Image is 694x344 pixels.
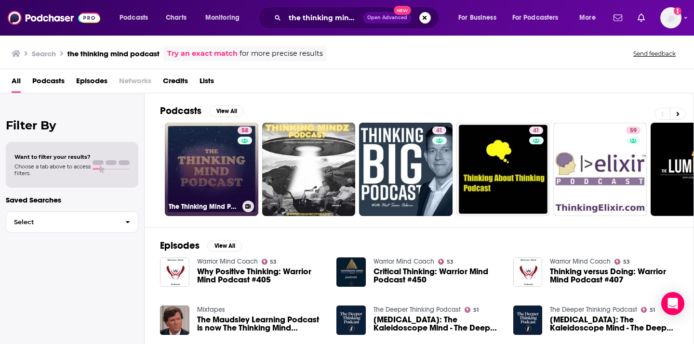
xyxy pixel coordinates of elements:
button: open menu [452,10,508,25]
h3: the thinking mind podcast [67,49,160,58]
span: [MEDICAL_DATA]: The Kaleidoscope Mind - The Deeper Thinking Podcast [374,316,502,332]
a: 51 [465,307,479,313]
span: Open Advanced [367,15,407,20]
span: Select [6,219,118,225]
span: More [579,11,596,25]
span: Networks [119,73,151,93]
a: Why Positive Thinking: Warrior Mind Podcast #405 [197,268,325,284]
h2: Podcasts [160,105,201,117]
a: 53 [614,259,630,265]
h2: Episodes [160,240,200,252]
a: Warrior Mind Coach [374,257,434,266]
a: 41 [432,127,446,134]
a: The Deeper Thinking Podcast [550,306,637,314]
h3: Search [32,49,56,58]
a: Show notifications dropdown [610,10,626,26]
span: 51 [473,308,479,312]
input: Search podcasts, credits, & more... [285,10,363,25]
a: ADHD: The Kaleidoscope Mind - The Deeper Thinking Podcast [550,316,678,332]
button: View All [207,240,242,252]
span: 58 [241,126,248,136]
span: Charts [166,11,187,25]
button: open menu [506,10,573,25]
span: For Business [458,11,496,25]
h2: Filter By [6,118,138,132]
a: Warrior Mind Coach [550,257,611,266]
a: 53 [438,259,454,265]
span: Logged in as EvolveMKD [660,7,681,28]
a: Episodes [76,73,107,93]
button: View All [209,105,244,117]
a: The Deeper Thinking Podcast [374,306,461,314]
a: ADHD: The Kaleidoscope Mind - The Deeper Thinking Podcast [513,306,543,335]
span: 59 [630,126,637,136]
a: Lists [200,73,214,93]
button: Select [6,211,138,233]
span: 41 [436,126,442,136]
a: Podcasts [32,73,65,93]
span: 41 [533,126,539,136]
a: Credits [163,73,188,93]
a: Charts [160,10,192,25]
span: For Podcasters [512,11,559,25]
a: Show notifications dropdown [634,10,649,26]
a: All [12,73,21,93]
button: Send feedback [630,50,679,58]
a: Try an exact match [167,48,238,59]
div: Search podcasts, credits, & more... [267,7,448,29]
img: User Profile [660,7,681,28]
img: Thinking versus Doing: Warrior Mind Podcast #407 [513,257,543,287]
img: ADHD: The Kaleidoscope Mind - The Deeper Thinking Podcast [336,306,366,335]
span: New [394,6,411,15]
button: Open AdvancedNew [363,12,412,24]
span: Monitoring [205,11,240,25]
a: Thinking versus Doing: Warrior Mind Podcast #407 [550,268,678,284]
span: 51 [650,308,655,312]
span: 53 [447,260,454,264]
img: Why Positive Thinking: Warrior Mind Podcast #405 [160,257,189,287]
a: 41 [456,123,550,216]
a: Warrior Mind Coach [197,257,258,266]
a: 59 [626,127,641,134]
a: 58The Thinking Mind Podcast: Psychiatry & Psychotherapy [165,123,258,216]
a: The Maudsley Learning Podcast is now The Thinking Mind Podcast! [197,316,325,332]
img: Podchaser - Follow, Share and Rate Podcasts [8,9,100,27]
button: open menu [573,10,608,25]
span: Choose a tab above to access filters. [14,163,91,177]
img: The Maudsley Learning Podcast is now The Thinking Mind Podcast! [160,306,189,335]
span: for more precise results [240,48,323,59]
div: Open Intercom Messenger [661,292,684,315]
span: Want to filter your results? [14,153,91,160]
a: Critical Thinking: Warrior Mind Podcast #450 [374,268,502,284]
a: Mixtapes [197,306,225,314]
a: 41 [359,123,453,216]
span: [MEDICAL_DATA]: The Kaleidoscope Mind - The Deeper Thinking Podcast [550,316,678,332]
h3: The Thinking Mind Podcast: Psychiatry & Psychotherapy [169,203,239,211]
a: 58 [238,127,252,134]
a: 59 [553,123,647,216]
span: 53 [623,260,630,264]
button: Show profile menu [660,7,681,28]
img: Critical Thinking: Warrior Mind Podcast #450 [336,257,366,287]
span: 53 [270,260,277,264]
svg: Add a profile image [674,7,681,15]
p: Saved Searches [6,195,138,204]
a: EpisodesView All [160,240,242,252]
a: ADHD: The Kaleidoscope Mind - The Deeper Thinking Podcast [374,316,502,332]
button: open menu [113,10,160,25]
